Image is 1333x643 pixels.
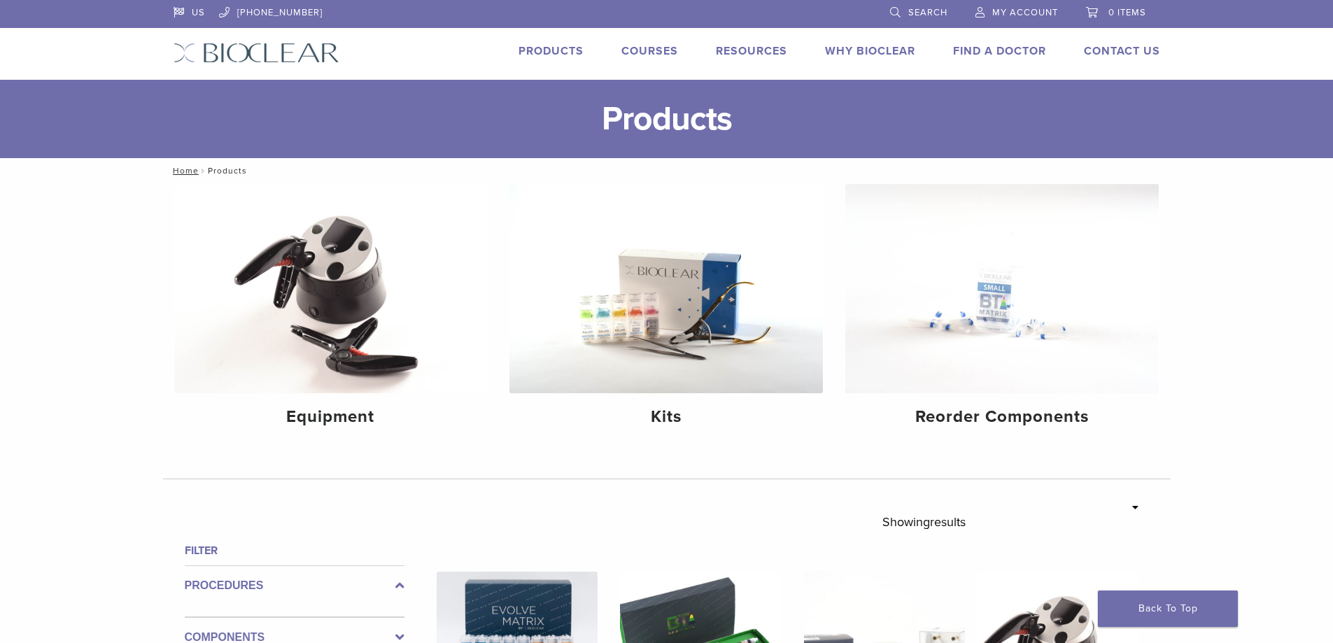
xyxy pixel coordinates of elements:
[845,184,1159,393] img: Reorder Components
[519,44,584,58] a: Products
[174,184,488,393] img: Equipment
[1084,44,1160,58] a: Contact Us
[185,577,404,594] label: Procedures
[509,184,823,439] a: Kits
[908,7,947,18] span: Search
[521,404,812,430] h4: Kits
[1098,591,1238,627] a: Back To Top
[992,7,1058,18] span: My Account
[825,44,915,58] a: Why Bioclear
[716,44,787,58] a: Resources
[953,44,1046,58] a: Find A Doctor
[856,404,1148,430] h4: Reorder Components
[174,184,488,439] a: Equipment
[882,507,966,537] p: Showing results
[174,43,339,63] img: Bioclear
[621,44,678,58] a: Courses
[509,184,823,393] img: Kits
[1108,7,1146,18] span: 0 items
[185,542,404,559] h4: Filter
[169,166,199,176] a: Home
[845,184,1159,439] a: Reorder Components
[185,404,477,430] h4: Equipment
[163,158,1171,183] nav: Products
[199,167,208,174] span: /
